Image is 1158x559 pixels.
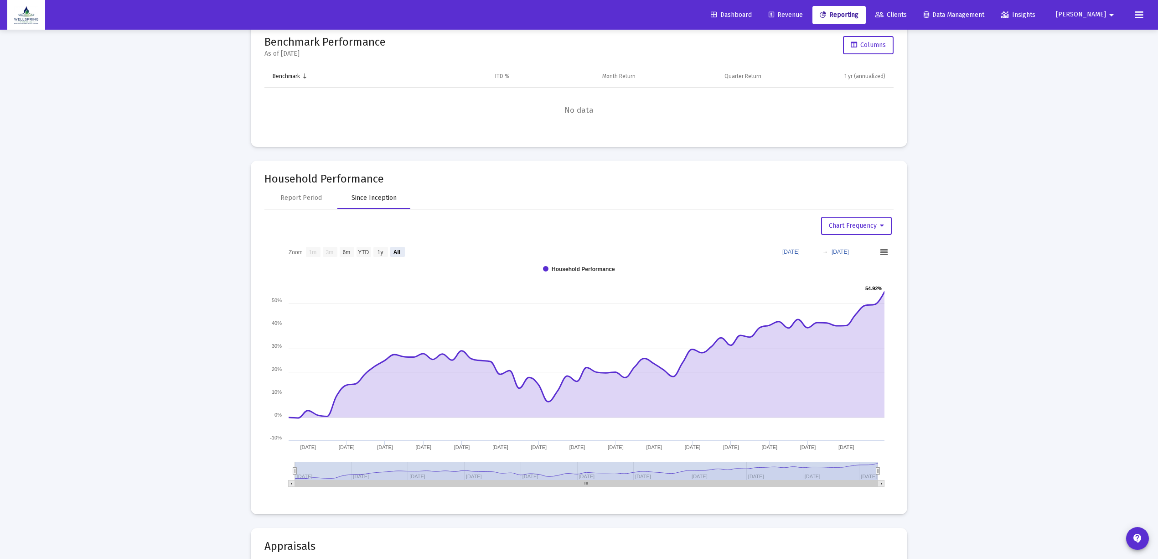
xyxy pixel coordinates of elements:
[343,249,351,256] text: 6m
[14,6,38,24] img: Dashboard
[1045,5,1128,24] button: [PERSON_NAME]
[875,11,907,19] span: Clients
[270,435,282,440] text: -10%
[843,36,894,54] button: Columns
[273,73,300,80] div: Benchmark
[358,249,369,256] text: YTD
[272,366,282,372] text: 20%
[769,11,803,19] span: Revenue
[838,444,854,450] text: [DATE]
[416,444,432,450] text: [DATE]
[916,6,992,24] a: Data Management
[812,6,866,24] a: Reporting
[821,217,892,235] button: Chart Frequency
[768,66,894,88] td: Column 1 yr (annualized)
[832,249,849,255] text: [DATE]
[800,444,816,450] text: [DATE]
[390,66,516,88] td: Column ITD %
[642,66,768,88] td: Column Quarter Return
[924,11,984,19] span: Data Management
[352,193,397,203] div: Since Inception
[851,41,886,49] span: Columns
[280,193,322,203] div: Report Period
[569,444,585,450] text: [DATE]
[326,249,334,256] text: 3m
[274,412,282,418] text: 0%
[711,11,752,19] span: Dashboard
[724,73,761,80] div: Quarter Return
[1001,11,1035,19] span: Insights
[339,444,355,450] text: [DATE]
[608,444,624,450] text: [DATE]
[272,389,282,395] text: 10%
[761,444,777,450] text: [DATE]
[264,49,386,58] div: As of [DATE]
[309,249,317,256] text: 1m
[865,286,883,291] text: 54.92%
[822,249,828,255] text: →
[685,444,701,450] text: [DATE]
[723,444,739,450] text: [DATE]
[264,105,894,115] span: No data
[393,249,400,256] text: All
[272,320,282,326] text: 40%
[1132,533,1143,544] mat-icon: contact_support
[264,66,894,134] div: Data grid
[272,343,282,349] text: 30%
[377,444,393,450] text: [DATE]
[761,6,810,24] a: Revenue
[868,6,914,24] a: Clients
[602,73,636,80] div: Month Return
[646,444,662,450] text: [DATE]
[264,542,894,551] mat-card-title: Appraisals
[264,66,390,88] td: Column Benchmark
[289,249,303,256] text: Zoom
[820,11,858,19] span: Reporting
[531,444,547,450] text: [DATE]
[264,35,386,49] h2: Benchmark Performance
[495,73,510,80] div: ITD %
[1056,11,1106,19] span: [PERSON_NAME]
[703,6,759,24] a: Dashboard
[492,444,508,450] text: [DATE]
[516,66,642,88] td: Column Month Return
[994,6,1043,24] a: Insights
[844,73,885,80] div: 1 yr (annualized)
[782,249,800,255] text: [DATE]
[300,444,316,450] text: [DATE]
[829,222,884,230] span: Chart Frequency
[272,298,282,303] text: 50%
[264,174,894,183] mat-card-title: Household Performance
[552,266,615,272] text: Household Performance
[377,249,383,256] text: 1y
[454,444,470,450] text: [DATE]
[1106,6,1117,24] mat-icon: arrow_drop_down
